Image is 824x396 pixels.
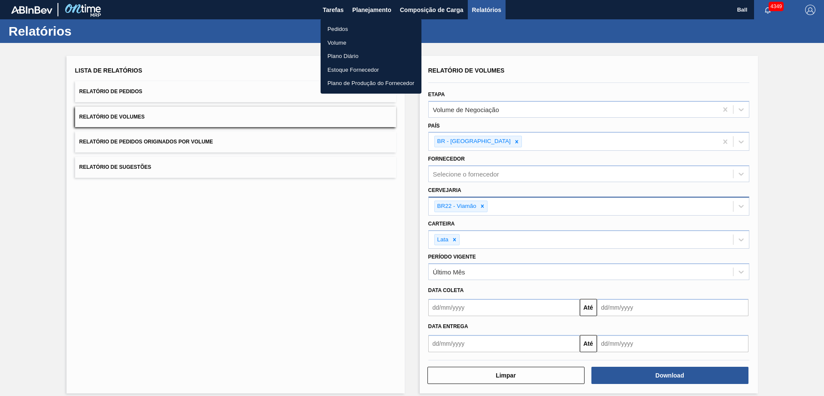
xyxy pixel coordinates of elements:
[321,36,421,50] a: Volume
[321,63,421,77] a: Estoque Fornecedor
[321,49,421,63] a: Plano Diário
[321,22,421,36] a: Pedidos
[321,76,421,90] a: Plano de Produção do Fornecedor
